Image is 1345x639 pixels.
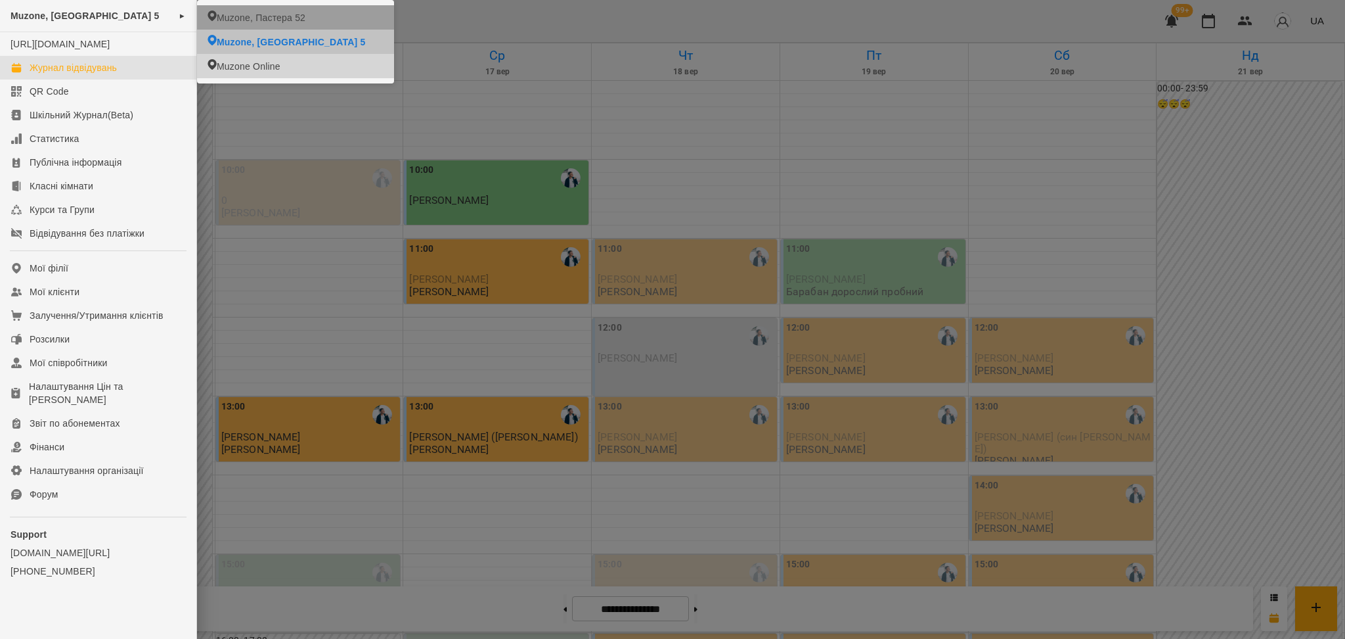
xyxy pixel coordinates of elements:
span: Muzone, [GEOGRAPHIC_DATA] 5 [217,35,366,49]
a: [URL][DOMAIN_NAME] [11,39,110,49]
div: Розсилки [30,333,70,346]
div: Мої клієнти [30,285,79,298]
a: [DOMAIN_NAME][URL] [11,546,186,559]
div: Мої філії [30,262,68,275]
div: Публічна інформація [30,156,121,169]
div: Звіт по абонементах [30,417,120,430]
span: Muzone Online [217,60,280,73]
span: Muzone, [GEOGRAPHIC_DATA] 5 [11,11,160,21]
div: Налаштування організації [30,464,144,477]
div: Залучення/Утримання клієнтів [30,309,164,322]
div: Форум [30,488,58,501]
span: ► [179,11,186,21]
div: QR Code [30,85,69,98]
div: Статистика [30,132,79,145]
p: Support [11,528,186,541]
div: Мої співробітники [30,356,108,369]
div: Відвідування без платіжки [30,227,144,240]
div: Шкільний Журнал(Beta) [30,108,133,122]
div: Налаштування Цін та [PERSON_NAME] [29,380,186,406]
div: Фінанси [30,440,64,454]
div: Курси та Групи [30,203,95,216]
div: Журнал відвідувань [30,61,117,74]
span: Muzone, Пастера 52 [217,11,305,24]
div: Класні кімнати [30,179,93,193]
a: [PHONE_NUMBER] [11,565,186,578]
